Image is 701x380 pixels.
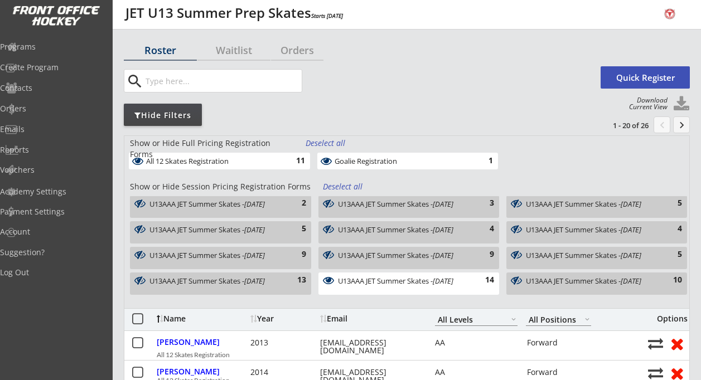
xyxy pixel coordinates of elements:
[435,368,518,376] div: AA
[130,181,312,192] div: Show or Hide Session Pricing Registration Forms
[526,277,656,285] div: U13AAA JET Summer Skates -
[527,368,592,376] div: Forward
[306,138,347,149] div: Deselect all
[660,198,682,209] div: 5
[601,66,690,89] button: Quick Register
[338,276,468,293] div: U13AAA JET Summer Skates
[338,251,468,259] div: U13AAA JET Summer Skates -
[433,276,453,286] em: [DATE]
[335,157,468,167] div: Goalie Registration
[526,250,656,267] div: U13AAA JET Summer Skates
[621,250,641,260] em: [DATE]
[125,72,144,90] button: search
[157,315,248,323] div: Name
[149,200,280,208] div: U13AAA JET Summer Skates -
[472,275,494,286] div: 14
[648,315,688,323] div: Options
[526,200,656,208] div: U13AAA JET Summer Skates -
[149,250,280,267] div: U13AAA JET Summer Skates
[527,339,592,347] div: Forward
[591,120,649,130] div: 1 - 20 of 26
[320,339,420,354] div: [EMAIL_ADDRESS][DOMAIN_NAME]
[621,276,641,286] em: [DATE]
[526,199,656,216] div: U13AAA JET Summer Skates
[149,277,280,285] div: U13AAA JET Summer Skates -
[124,45,197,55] div: Roster
[673,116,690,133] button: keyboard_arrow_right
[526,225,656,241] div: U13AAA JET Summer Skates
[149,276,280,293] div: U13AAA JET Summer Skates
[623,97,668,110] div: Download Current View
[660,275,682,286] div: 10
[250,315,317,323] div: Year
[621,225,641,235] em: [DATE]
[621,199,641,209] em: [DATE]
[149,226,280,233] div: U13AAA JET Summer Skates -
[673,96,690,113] button: Click to download full roster. Your browser settings may try to block it, check your security set...
[472,223,494,235] div: 4
[323,181,364,192] div: Deselect all
[435,339,518,347] div: AA
[311,12,343,20] em: Starts [DATE]
[284,198,306,209] div: 2
[284,249,306,260] div: 9
[433,225,453,235] em: [DATE]
[271,45,323,55] div: Orders
[335,157,468,166] div: Goalie Registration
[338,200,468,208] div: U13AAA JET Summer Skates -
[149,251,280,259] div: U13AAA JET Summer Skates -
[149,225,280,241] div: U13AAA JET Summer Skates
[433,199,453,209] em: [DATE]
[244,199,265,209] em: [DATE]
[660,223,682,235] div: 4
[338,225,468,241] div: U13AAA JET Summer Skates
[666,335,687,352] button: Remove from roster (no refund)
[284,223,306,235] div: 5
[472,198,494,209] div: 3
[146,157,280,167] div: All 12 Skates Registration
[660,249,682,260] div: 5
[250,368,317,376] div: 2014
[320,315,420,323] div: Email
[124,110,202,121] div: Hide Filters
[654,116,670,133] button: chevron_left
[157,338,248,346] div: [PERSON_NAME]
[284,275,306,286] div: 13
[130,138,293,159] div: Show or Hide Full Pricing Registration Forms
[471,155,493,167] div: 1
[244,250,265,260] em: [DATE]
[648,336,663,351] button: Move player
[250,339,317,347] div: 2013
[146,157,280,166] div: All 12 Skates Registration
[338,226,468,233] div: U13AAA JET Summer Skates -
[338,250,468,267] div: U13AAA JET Summer Skates
[157,352,642,358] div: All 12 Skates Registration
[526,226,656,233] div: U13AAA JET Summer Skates -
[283,155,305,167] div: 11
[244,276,265,286] em: [DATE]
[526,276,656,293] div: U13AAA JET Summer Skates
[143,70,302,92] input: Type here...
[433,250,453,260] em: [DATE]
[526,251,656,259] div: U13AAA JET Summer Skates -
[338,199,468,216] div: U13AAA JET Summer Skates
[244,225,265,235] em: [DATE]
[197,45,270,55] div: Waitlist
[338,277,468,285] div: U13AAA JET Summer Skates -
[149,199,280,216] div: U13AAA JET Summer Skates
[157,368,248,376] div: [PERSON_NAME]
[472,249,494,260] div: 9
